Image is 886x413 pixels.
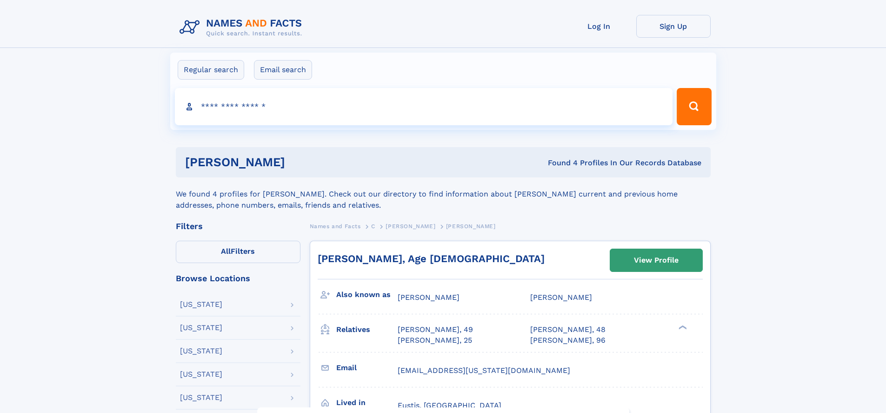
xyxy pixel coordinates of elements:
[371,220,375,232] a: C
[180,301,222,308] div: [US_STATE]
[371,223,375,230] span: C
[176,222,300,230] div: Filters
[398,293,460,302] span: [PERSON_NAME]
[310,220,361,232] a: Names and Facts
[398,401,501,410] span: Eustis, [GEOGRAPHIC_DATA]
[254,60,312,80] label: Email search
[398,366,570,375] span: [EMAIL_ADDRESS][US_STATE][DOMAIN_NAME]
[176,15,310,40] img: Logo Names and Facts
[676,325,687,331] div: ❯
[398,335,472,345] a: [PERSON_NAME], 25
[386,223,435,230] span: [PERSON_NAME]
[416,158,701,168] div: Found 4 Profiles In Our Records Database
[336,360,398,376] h3: Email
[336,395,398,411] h3: Lived in
[176,241,300,263] label: Filters
[318,253,545,264] a: [PERSON_NAME], Age [DEMOGRAPHIC_DATA]
[336,287,398,303] h3: Also known as
[398,325,473,335] a: [PERSON_NAME], 49
[176,177,711,211] div: We found 4 profiles for [PERSON_NAME]. Check out our directory to find information about [PERSON_...
[336,322,398,338] h3: Relatives
[634,250,679,271] div: View Profile
[677,88,711,125] button: Search Button
[221,247,231,256] span: All
[180,394,222,401] div: [US_STATE]
[610,249,702,271] a: View Profile
[175,88,673,125] input: search input
[180,324,222,332] div: [US_STATE]
[636,15,711,38] a: Sign Up
[530,335,606,345] a: [PERSON_NAME], 96
[176,274,300,283] div: Browse Locations
[180,371,222,378] div: [US_STATE]
[530,325,606,335] a: [PERSON_NAME], 48
[530,293,592,302] span: [PERSON_NAME]
[178,60,244,80] label: Regular search
[562,15,636,38] a: Log In
[180,347,222,355] div: [US_STATE]
[386,220,435,232] a: [PERSON_NAME]
[185,156,417,168] h1: [PERSON_NAME]
[446,223,496,230] span: [PERSON_NAME]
